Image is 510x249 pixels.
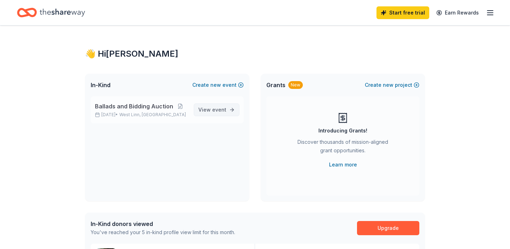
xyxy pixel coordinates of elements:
[95,112,188,118] p: [DATE] •
[194,103,239,116] a: View event
[329,160,357,169] a: Learn more
[365,81,419,89] button: Createnewproject
[210,81,221,89] span: new
[95,102,173,111] span: Ballads and Bidding Auction
[376,6,429,19] a: Start free trial
[432,6,483,19] a: Earn Rewards
[212,107,226,113] span: event
[91,220,235,228] div: In-Kind donors viewed
[85,48,425,60] div: 👋 Hi [PERSON_NAME]
[91,228,235,237] div: You've reached your 5 in-kind profile view limit for this month.
[266,81,285,89] span: Grants
[17,4,85,21] a: Home
[295,138,391,158] div: Discover thousands of mission-aligned grant opportunities.
[192,81,244,89] button: Createnewevent
[318,126,367,135] div: Introducing Grants!
[383,81,393,89] span: new
[119,112,186,118] span: West Linn, [GEOGRAPHIC_DATA]
[198,106,226,114] span: View
[288,81,303,89] div: New
[91,81,110,89] span: In-Kind
[357,221,419,235] a: Upgrade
